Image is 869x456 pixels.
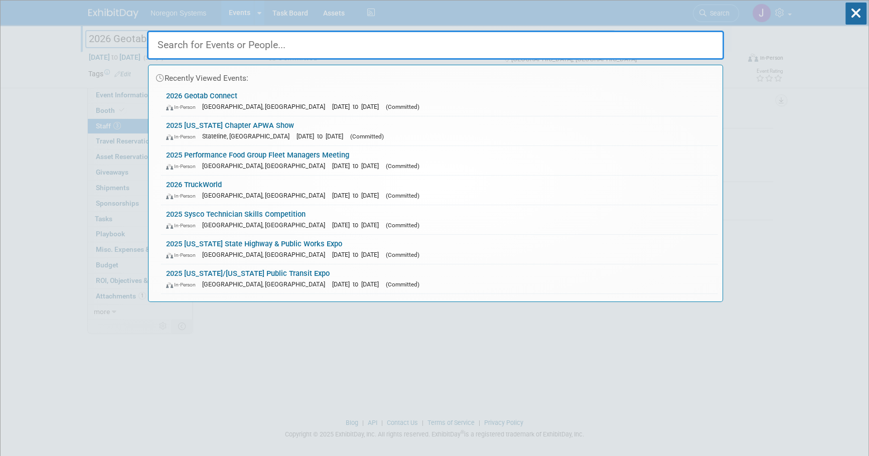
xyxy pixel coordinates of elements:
[166,222,200,229] span: In-Person
[161,116,717,145] a: 2025 [US_STATE] Chapter APWA Show In-Person Stateline, [GEOGRAPHIC_DATA] [DATE] to [DATE] (Commit...
[332,280,384,288] span: [DATE] to [DATE]
[297,132,348,140] span: [DATE] to [DATE]
[161,176,717,205] a: 2026 TruckWorld In-Person [GEOGRAPHIC_DATA], [GEOGRAPHIC_DATA] [DATE] to [DATE] (Committed)
[386,222,419,229] span: (Committed)
[166,133,200,140] span: In-Person
[161,264,717,293] a: 2025 [US_STATE]/[US_STATE] Public Transit Expo In-Person [GEOGRAPHIC_DATA], [GEOGRAPHIC_DATA] [DA...
[202,103,330,110] span: [GEOGRAPHIC_DATA], [GEOGRAPHIC_DATA]
[161,235,717,264] a: 2025 [US_STATE] State Highway & Public Works Expo In-Person [GEOGRAPHIC_DATA], [GEOGRAPHIC_DATA] ...
[386,251,419,258] span: (Committed)
[350,133,384,140] span: (Committed)
[166,104,200,110] span: In-Person
[332,221,384,229] span: [DATE] to [DATE]
[161,146,717,175] a: 2025 Performance Food Group Fleet Managers Meeting In-Person [GEOGRAPHIC_DATA], [GEOGRAPHIC_DATA]...
[202,162,330,170] span: [GEOGRAPHIC_DATA], [GEOGRAPHIC_DATA]
[166,193,200,199] span: In-Person
[332,103,384,110] span: [DATE] to [DATE]
[202,192,330,199] span: [GEOGRAPHIC_DATA], [GEOGRAPHIC_DATA]
[166,252,200,258] span: In-Person
[161,205,717,234] a: 2025 Sysco Technician Skills Competition In-Person [GEOGRAPHIC_DATA], [GEOGRAPHIC_DATA] [DATE] to...
[386,163,419,170] span: (Committed)
[161,87,717,116] a: 2026 Geotab Connect In-Person [GEOGRAPHIC_DATA], [GEOGRAPHIC_DATA] [DATE] to [DATE] (Committed)
[166,281,200,288] span: In-Person
[386,192,419,199] span: (Committed)
[202,251,330,258] span: [GEOGRAPHIC_DATA], [GEOGRAPHIC_DATA]
[154,65,717,87] div: Recently Viewed Events:
[202,221,330,229] span: [GEOGRAPHIC_DATA], [GEOGRAPHIC_DATA]
[386,281,419,288] span: (Committed)
[332,192,384,199] span: [DATE] to [DATE]
[332,251,384,258] span: [DATE] to [DATE]
[202,132,295,140] span: Stateline, [GEOGRAPHIC_DATA]
[166,163,200,170] span: In-Person
[202,280,330,288] span: [GEOGRAPHIC_DATA], [GEOGRAPHIC_DATA]
[332,162,384,170] span: [DATE] to [DATE]
[386,103,419,110] span: (Committed)
[147,31,724,60] input: Search for Events or People...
